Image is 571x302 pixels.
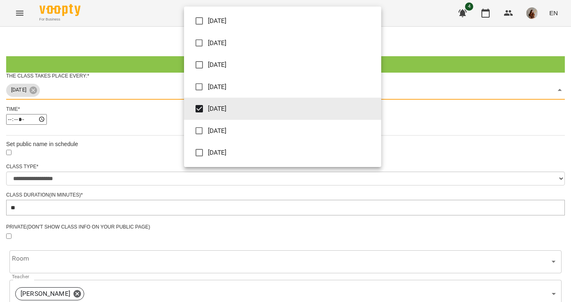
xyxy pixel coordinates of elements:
[184,76,381,98] li: [DATE]
[184,120,381,142] li: [DATE]
[184,10,381,32] li: [DATE]
[184,54,381,76] li: [DATE]
[184,98,381,120] li: [DATE]
[184,142,381,164] li: [DATE]
[184,32,381,54] li: [DATE]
